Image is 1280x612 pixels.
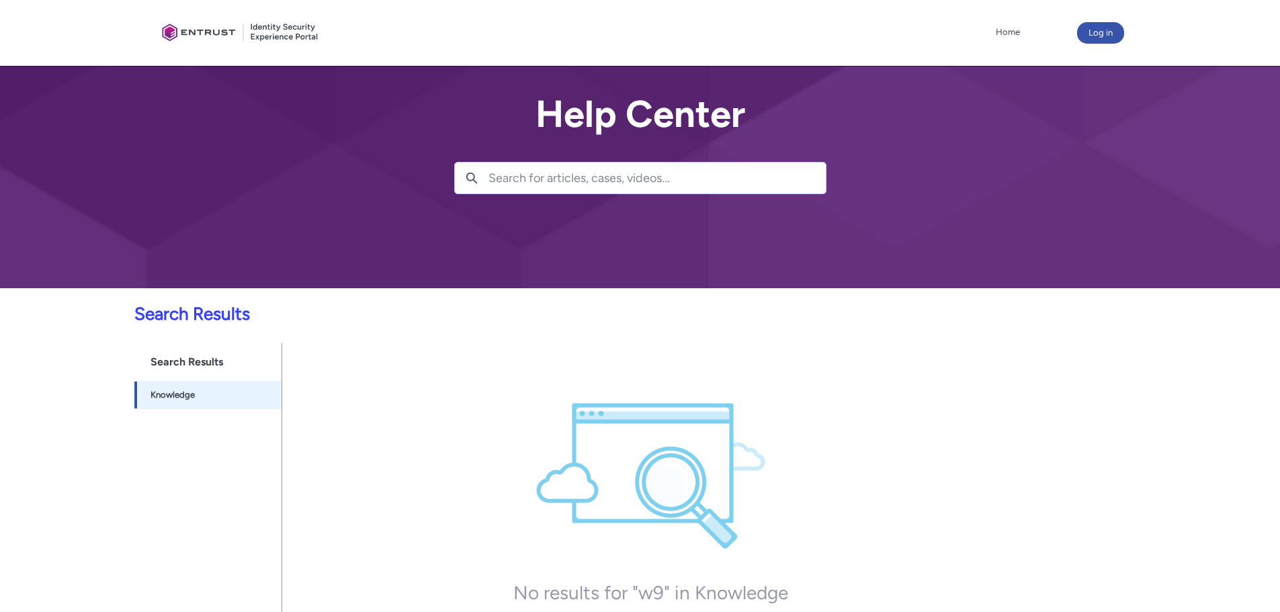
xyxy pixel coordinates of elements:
button: Log in [1077,22,1124,44]
h1: Search Results [134,343,281,381]
input: Search for articles, cases, videos... [488,163,826,193]
h2: Help Center [454,93,826,135]
button: Search [455,163,488,193]
p: Search Results [8,301,1019,327]
a: Home [992,22,1023,42]
iframe: Qualified Messenger [1041,301,1280,612]
a: Knowledge [134,381,281,409]
span: Knowledge [151,388,195,402]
